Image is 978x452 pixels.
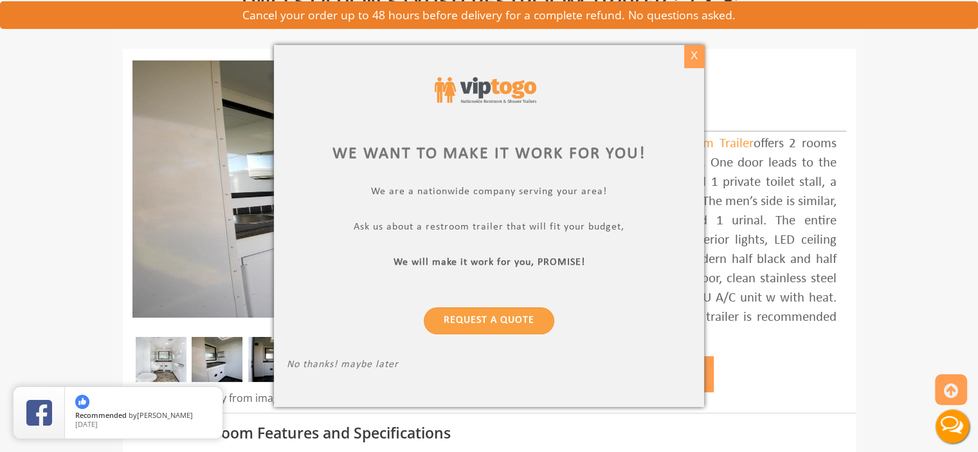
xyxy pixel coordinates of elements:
[684,45,704,67] div: X
[287,142,691,166] div: We want to make it work for you!
[137,410,193,420] span: [PERSON_NAME]
[75,410,127,420] span: Recommended
[287,186,691,201] p: We are a nationwide company serving your area!
[394,257,585,267] b: We will make it work for you, PROMISE!
[75,411,212,420] span: by
[424,307,554,334] a: Request a Quote
[287,221,691,236] p: Ask us about a restroom trailer that will fit your budget,
[26,400,52,426] img: Review Rating
[287,359,691,374] p: No thanks! maybe later
[75,395,89,409] img: thumbs up icon
[927,401,978,452] button: Live Chat
[435,77,536,103] img: viptogo logo
[75,419,98,429] span: [DATE]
